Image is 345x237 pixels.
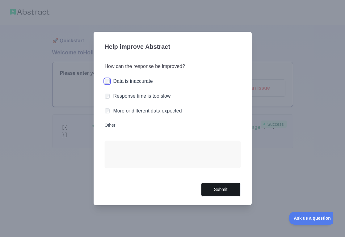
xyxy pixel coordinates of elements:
[113,108,182,113] label: More or different data expected
[113,78,153,84] label: Data is inaccurate
[105,122,241,128] label: Other
[105,39,241,55] h3: Help improve Abstract
[105,63,241,70] h3: How can the response be improved?
[201,183,241,197] button: Submit
[113,93,171,99] label: Response time is too slow
[289,212,333,225] iframe: Toggle Customer Support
